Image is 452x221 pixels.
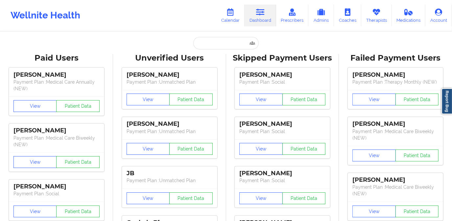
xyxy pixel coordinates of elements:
p: Payment Plan : Social [13,190,100,197]
p: Payment Plan : Social [239,177,325,184]
p: Payment Plan : Medical Care Annually (NEW) [13,79,100,92]
button: Patient Data [169,94,213,105]
button: View [352,150,396,161]
button: View [352,94,396,105]
button: Patient Data [282,94,326,105]
div: Failed Payment Users [344,53,447,63]
a: Report Bug [441,88,452,114]
p: Payment Plan : Unmatched Plan [127,177,213,184]
button: Patient Data [395,94,439,105]
div: Paid Users [5,53,108,63]
button: View [13,206,57,217]
a: Calendar [216,5,245,26]
button: Patient Data [56,156,100,168]
button: View [13,156,57,168]
a: Prescribers [276,5,309,26]
button: Patient Data [169,192,213,204]
button: View [352,206,396,217]
div: [PERSON_NAME] [127,71,213,79]
div: [PERSON_NAME] [239,120,325,128]
div: [PERSON_NAME] [13,183,100,190]
button: View [239,143,283,155]
div: [PERSON_NAME] [352,176,439,184]
p: Payment Plan : Medical Care Biweekly (NEW) [352,128,439,141]
div: Skipped Payment Users [231,53,335,63]
div: [PERSON_NAME] [352,71,439,79]
button: View [239,94,283,105]
button: View [13,100,57,112]
button: Patient Data [169,143,213,155]
div: [PERSON_NAME] [352,120,439,128]
p: Payment Plan : Medical Care Biweekly (NEW) [13,135,100,148]
div: [PERSON_NAME] [239,71,325,79]
button: View [239,192,283,204]
a: Medications [392,5,426,26]
div: [PERSON_NAME] [127,120,213,128]
a: Dashboard [245,5,276,26]
div: [PERSON_NAME] [13,71,100,79]
p: Payment Plan : Unmatched Plan [127,128,213,135]
a: Therapists [361,5,392,26]
button: View [127,143,170,155]
a: Admins [308,5,334,26]
a: Account [425,5,452,26]
button: Patient Data [56,100,100,112]
p: Payment Plan : Social [239,128,325,135]
p: Payment Plan : Social [239,79,325,85]
div: JB [127,170,213,177]
a: Coaches [334,5,361,26]
div: [PERSON_NAME] [13,127,100,134]
button: Patient Data [395,206,439,217]
button: View [127,192,170,204]
button: Patient Data [395,150,439,161]
button: Patient Data [282,192,326,204]
button: Patient Data [282,143,326,155]
button: View [127,94,170,105]
div: Unverified Users [118,53,222,63]
p: Payment Plan : Therapy Monthly (NEW) [352,79,439,85]
button: Patient Data [56,206,100,217]
div: [PERSON_NAME] [239,170,325,177]
p: Payment Plan : Medical Care Biweekly (NEW) [352,184,439,197]
p: Payment Plan : Unmatched Plan [127,79,213,85]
